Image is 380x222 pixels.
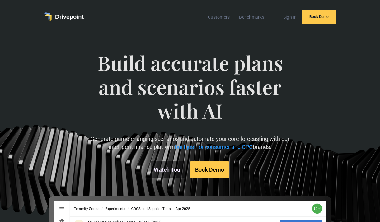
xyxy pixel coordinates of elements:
[236,13,267,21] a: Benchmarks
[190,161,229,178] a: Book Demo
[302,10,336,24] a: Book Demo
[83,51,297,135] span: Build accurate plans and scenarios faster with AI
[205,13,233,21] a: Customers
[83,135,297,150] p: Generate game-changing scenarios and automate your core forecasting with our intelligent finance ...
[280,13,300,21] a: Sign In
[151,161,185,178] a: Watch Tour
[175,144,253,150] span: built just for consumer and CPG
[44,12,84,21] a: home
